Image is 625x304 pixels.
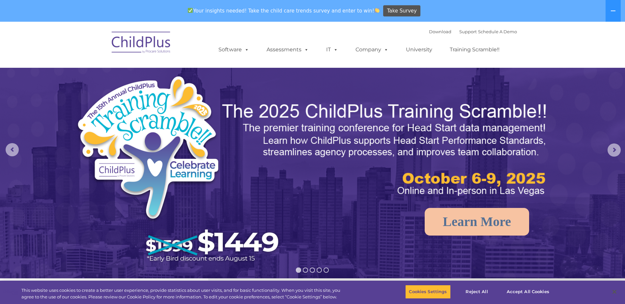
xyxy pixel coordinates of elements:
[349,43,395,56] a: Company
[92,70,120,75] span: Phone number
[425,208,529,236] a: Learn More
[456,285,497,299] button: Reject All
[212,43,256,56] a: Software
[607,285,622,299] button: Close
[387,5,417,17] span: Take Survey
[429,29,517,34] font: |
[503,285,553,299] button: Accept All Cookies
[260,43,315,56] a: Assessments
[375,8,380,13] img: 👏
[443,43,506,56] a: Training Scramble!!
[185,4,383,17] span: Your insights needed! Take the child care trends survey and enter to win!
[21,287,344,300] div: This website uses cookies to create a better user experience, provide statistics about user visit...
[92,43,112,48] span: Last name
[405,285,450,299] button: Cookies Settings
[188,8,193,13] img: ✅
[459,29,477,34] a: Support
[399,43,439,56] a: University
[320,43,345,56] a: IT
[383,5,420,17] a: Take Survey
[478,29,517,34] a: Schedule A Demo
[108,27,174,60] img: ChildPlus by Procare Solutions
[429,29,451,34] a: Download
